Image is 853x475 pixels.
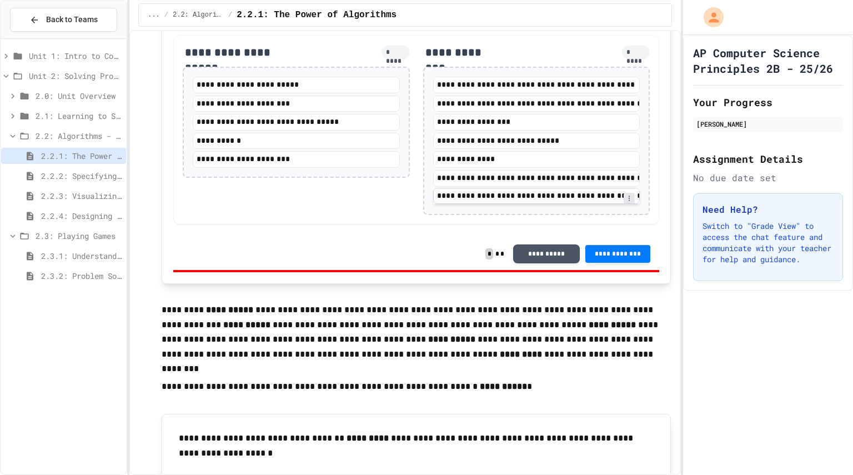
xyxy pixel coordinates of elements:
[696,119,840,129] div: [PERSON_NAME]
[36,110,122,122] span: 2.1: Learning to Solve Hard Problems
[173,11,224,19] span: 2.2: Algorithms - from Pseudocode to Flowcharts
[703,221,834,265] p: Switch to "Grade View" to access the chat feature and communicate with your teacher for help and ...
[36,90,122,102] span: 2.0: Unit Overview
[693,94,843,110] h2: Your Progress
[41,170,122,182] span: 2.2.2: Specifying Ideas with Pseudocode
[10,8,117,32] button: Back to Teams
[41,270,122,282] span: 2.3.2: Problem Solving Reflection
[692,4,726,30] div: My Account
[41,210,122,222] span: 2.2.4: Designing Flowcharts
[29,50,122,62] span: Unit 1: Intro to Computer Science
[228,11,232,19] span: /
[237,8,397,22] span: 2.2.1: The Power of Algorithms
[693,45,843,76] h1: AP Computer Science Principles 2B - 25/26
[148,11,160,19] span: ...
[36,230,122,242] span: 2.3: Playing Games
[29,70,122,82] span: Unit 2: Solving Problems in Computer Science
[41,190,122,202] span: 2.2.3: Visualizing Logic with Flowcharts
[693,171,843,184] div: No due date set
[41,150,122,162] span: 2.2.1: The Power of Algorithms
[703,203,834,216] h3: Need Help?
[46,14,98,26] span: Back to Teams
[36,130,122,142] span: 2.2: Algorithms - from Pseudocode to Flowcharts
[693,151,843,167] h2: Assignment Details
[164,11,168,19] span: /
[41,250,122,262] span: 2.3.1: Understanding Games with Flowcharts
